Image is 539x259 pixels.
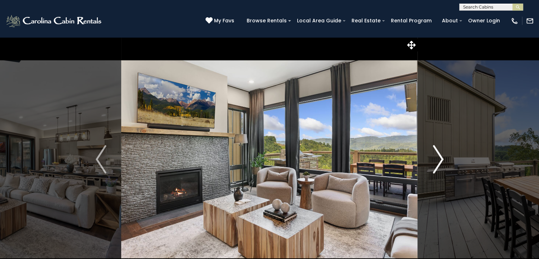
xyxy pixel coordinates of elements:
img: mail-regular-white.png [526,17,534,25]
span: My Favs [214,17,234,24]
a: Real Estate [348,15,384,26]
a: About [438,15,461,26]
a: Local Area Guide [293,15,345,26]
a: Browse Rentals [243,15,290,26]
a: My Favs [206,17,236,25]
img: arrow [433,145,443,173]
img: arrow [96,145,106,173]
img: phone-regular-white.png [511,17,518,25]
img: White-1-2.png [5,14,103,28]
a: Rental Program [387,15,435,26]
a: Owner Login [465,15,504,26]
